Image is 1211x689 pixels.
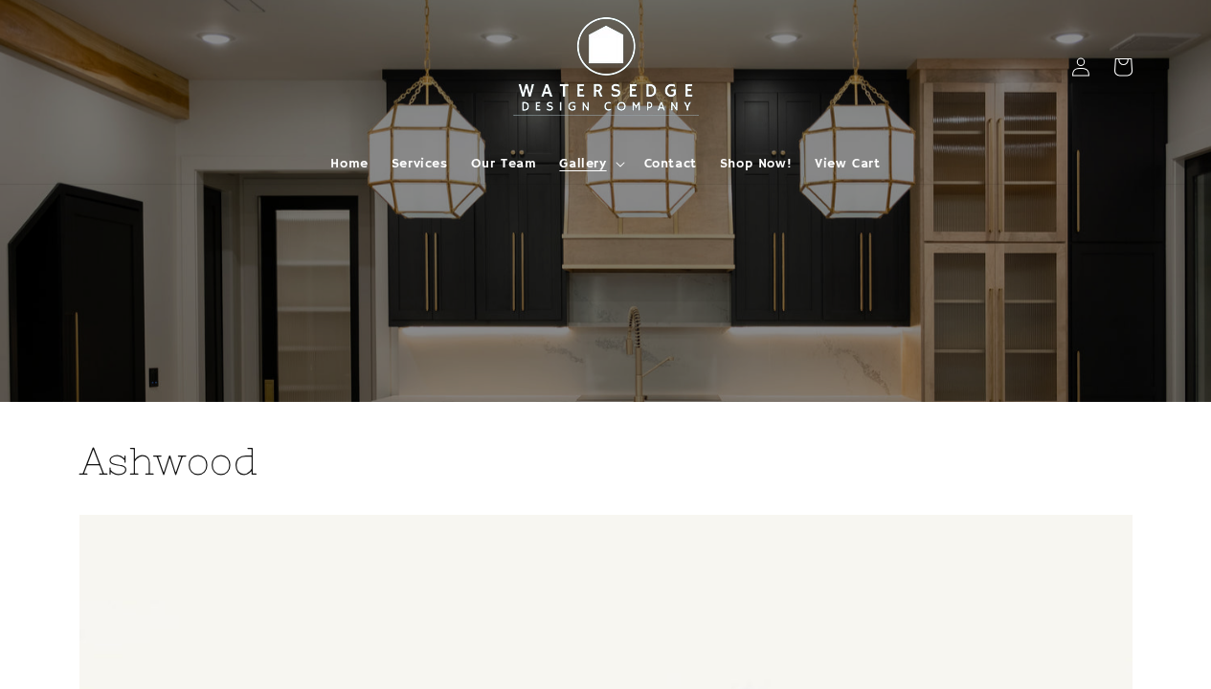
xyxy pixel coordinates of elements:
[380,144,460,184] a: Services
[559,155,606,172] span: Gallery
[79,436,1133,486] h2: Ashwood
[548,144,632,184] summary: Gallery
[708,144,803,184] a: Shop Now!
[460,144,549,184] a: Our Team
[720,155,792,172] span: Shop Now!
[501,8,711,126] img: Watersedge Design Co
[644,155,697,172] span: Contact
[633,144,708,184] a: Contact
[330,155,368,172] span: Home
[319,144,379,184] a: Home
[815,155,880,172] span: View Cart
[392,155,448,172] span: Services
[803,144,891,184] a: View Cart
[471,155,537,172] span: Our Team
